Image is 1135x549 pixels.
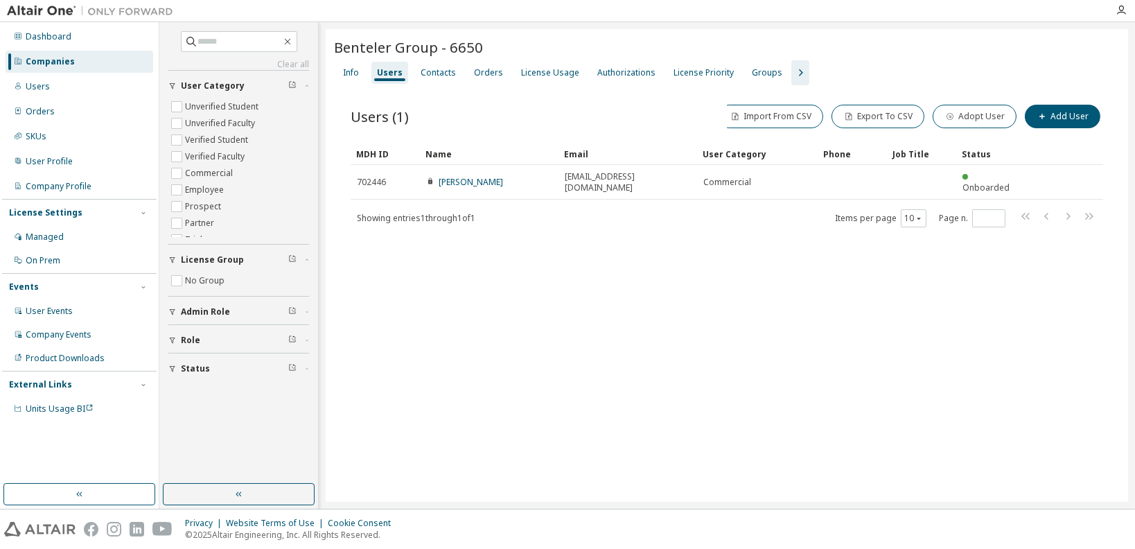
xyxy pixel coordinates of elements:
[26,106,55,117] div: Orders
[26,232,64,243] div: Managed
[425,143,553,165] div: Name
[823,143,881,165] div: Phone
[377,67,403,78] div: Users
[107,522,121,537] img: instagram.svg
[752,67,782,78] div: Groups
[26,403,94,415] span: Units Usage BI
[288,306,297,317] span: Clear filter
[185,272,227,289] label: No Group
[26,56,75,67] div: Companies
[26,329,91,340] div: Company Events
[185,215,217,232] label: Partner
[181,306,230,317] span: Admin Role
[933,105,1017,128] button: Adopt User
[185,529,399,541] p: © 2025 Altair Engineering, Inc. All Rights Reserved.
[288,80,297,91] span: Clear filter
[421,67,456,78] div: Contacts
[181,80,245,91] span: User Category
[26,81,50,92] div: Users
[168,71,309,101] button: User Category
[832,105,924,128] button: Export To CSV
[152,522,173,537] img: youtube.svg
[185,165,236,182] label: Commercial
[168,297,309,327] button: Admin Role
[703,177,751,188] span: Commercial
[185,232,205,248] label: Trial
[962,143,1020,165] div: Status
[26,306,73,317] div: User Events
[84,522,98,537] img: facebook.svg
[130,522,144,537] img: linkedin.svg
[185,132,251,148] label: Verified Student
[168,245,309,275] button: License Group
[26,181,91,192] div: Company Profile
[168,59,309,70] a: Clear all
[185,182,227,198] label: Employee
[328,518,399,529] div: Cookie Consent
[343,67,359,78] div: Info
[181,335,200,346] span: Role
[474,67,503,78] div: Orders
[356,143,414,165] div: MDH ID
[26,353,105,364] div: Product Downloads
[565,171,691,193] span: [EMAIL_ADDRESS][DOMAIN_NAME]
[351,107,409,126] span: Users (1)
[357,177,386,188] span: 702446
[168,354,309,384] button: Status
[674,67,734,78] div: License Priority
[288,254,297,265] span: Clear filter
[185,148,247,165] label: Verified Faculty
[703,143,812,165] div: User Category
[181,363,210,374] span: Status
[334,37,483,57] span: Benteler Group - 6650
[4,522,76,537] img: altair_logo.svg
[226,518,328,529] div: Website Terms of Use
[185,198,224,215] label: Prospect
[835,209,926,227] span: Items per page
[564,143,692,165] div: Email
[26,255,60,266] div: On Prem
[718,105,823,128] button: Import From CSV
[168,325,309,356] button: Role
[185,518,226,529] div: Privacy
[962,182,1010,193] span: Onboarded
[521,67,579,78] div: License Usage
[1025,105,1100,128] button: Add User
[357,212,475,224] span: Showing entries 1 through 1 of 1
[185,98,261,115] label: Unverified Student
[26,31,71,42] div: Dashboard
[597,67,656,78] div: Authorizations
[288,335,297,346] span: Clear filter
[26,156,73,167] div: User Profile
[7,4,180,18] img: Altair One
[439,176,503,188] a: [PERSON_NAME]
[9,207,82,218] div: License Settings
[288,363,297,374] span: Clear filter
[939,209,1005,227] span: Page n.
[9,281,39,293] div: Events
[181,254,244,265] span: License Group
[26,131,46,142] div: SKUs
[904,213,923,224] button: 10
[9,379,72,390] div: External Links
[892,143,951,165] div: Job Title
[185,115,258,132] label: Unverified Faculty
